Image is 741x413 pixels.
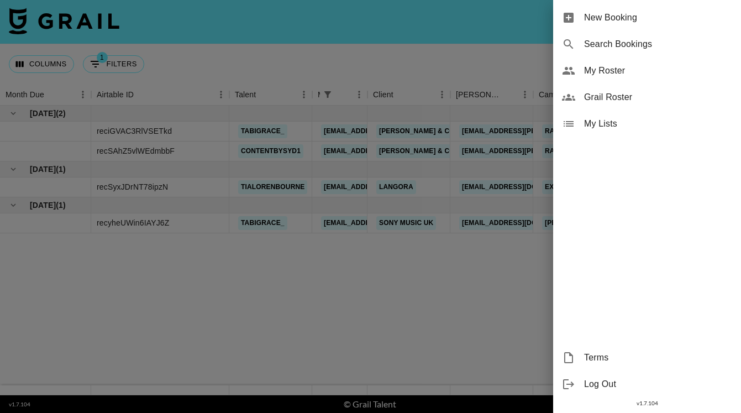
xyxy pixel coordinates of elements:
span: Grail Roster [584,91,732,104]
div: Grail Roster [553,84,741,111]
div: v 1.7.104 [553,398,741,409]
div: Terms [553,344,741,371]
div: New Booking [553,4,741,31]
span: Terms [584,351,732,364]
div: My Lists [553,111,741,137]
span: New Booking [584,11,732,24]
span: My Roster [584,64,732,77]
div: Search Bookings [553,31,741,57]
span: My Lists [584,117,732,130]
span: Search Bookings [584,38,732,51]
span: Log Out [584,378,732,391]
div: Log Out [553,371,741,398]
div: My Roster [553,57,741,84]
